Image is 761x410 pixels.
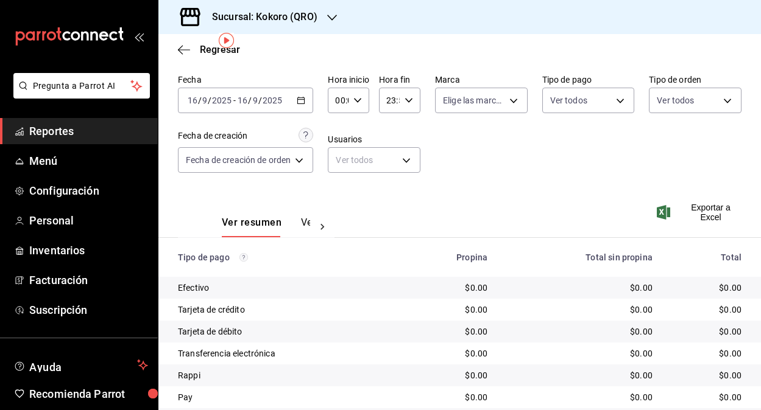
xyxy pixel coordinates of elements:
[507,252,653,262] div: Total sin propina
[507,282,653,294] div: $0.00
[507,325,653,338] div: $0.00
[29,153,148,169] span: Menú
[252,96,258,105] input: --
[507,391,653,403] div: $0.00
[410,282,487,294] div: $0.00
[672,252,742,262] div: Total
[659,203,742,222] button: Exportar a Excel
[29,386,148,402] span: Recomienda Parrot
[379,75,420,84] label: Hora fin
[672,282,742,294] div: $0.00
[29,182,148,199] span: Configuración
[542,75,635,84] label: Tipo de pago
[262,96,283,105] input: ----
[219,33,234,48] img: Tooltip marker
[410,252,487,262] div: Propina
[33,80,131,92] span: Pregunta a Parrot AI
[208,96,211,105] span: /
[550,94,587,106] span: Ver todos
[187,96,198,105] input: --
[435,75,528,84] label: Marca
[222,217,310,237] div: navigation tabs
[178,391,391,403] div: Pay
[237,96,248,105] input: --
[178,347,391,360] div: Transferencia electrónica
[328,135,420,144] label: Usuarios
[672,369,742,381] div: $0.00
[301,217,347,237] button: Ver pagos
[410,369,487,381] div: $0.00
[178,369,391,381] div: Rappi
[178,282,391,294] div: Efectivo
[198,96,202,105] span: /
[222,217,281,237] button: Ver resumen
[672,347,742,360] div: $0.00
[29,302,148,318] span: Suscripción
[178,130,247,142] div: Fecha de creación
[134,32,144,41] button: open_drawer_menu
[239,253,248,262] svg: Los pagos realizados con Pay y otras terminales son montos brutos.
[178,325,391,338] div: Tarjeta de débito
[248,96,252,105] span: /
[328,75,369,84] label: Hora inicio
[29,242,148,259] span: Inventarios
[178,252,391,262] div: Tipo de pago
[202,10,317,24] h3: Sucursal: Kokoro (QRO)
[9,88,150,101] a: Pregunta a Parrot AI
[29,212,148,229] span: Personal
[657,94,694,106] span: Ver todos
[410,304,487,316] div: $0.00
[178,75,313,84] label: Fecha
[443,94,505,106] span: Elige las marcas
[410,347,487,360] div: $0.00
[178,44,240,55] button: Regresar
[410,325,487,338] div: $0.00
[233,96,236,105] span: -
[211,96,232,105] input: ----
[29,272,148,288] span: Facturación
[507,304,653,316] div: $0.00
[29,358,132,372] span: Ayuda
[258,96,262,105] span: /
[507,369,653,381] div: $0.00
[649,75,742,84] label: Tipo de orden
[29,123,148,139] span: Reportes
[672,391,742,403] div: $0.00
[200,44,240,55] span: Regresar
[672,304,742,316] div: $0.00
[202,96,208,105] input: --
[13,73,150,99] button: Pregunta a Parrot AI
[178,304,391,316] div: Tarjeta de crédito
[507,347,653,360] div: $0.00
[672,325,742,338] div: $0.00
[410,391,487,403] div: $0.00
[328,147,420,173] div: Ver todos
[186,154,291,166] span: Fecha de creación de orden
